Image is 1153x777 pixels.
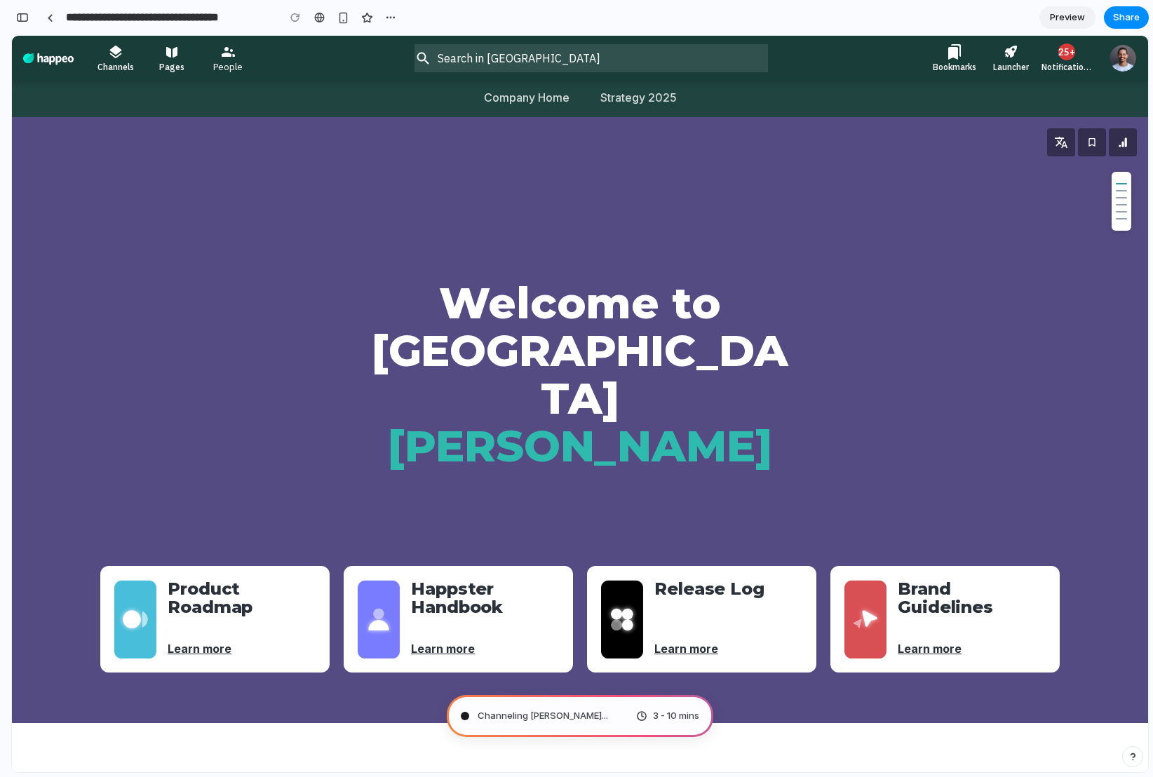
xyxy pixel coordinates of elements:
[1050,11,1085,25] span: Preview
[1104,6,1149,29] button: Share
[478,709,608,723] span: Channeling [PERSON_NAME] ...
[1113,11,1140,25] span: Share
[1039,6,1095,29] a: Preview
[653,709,699,723] span: 3 - 10 mins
